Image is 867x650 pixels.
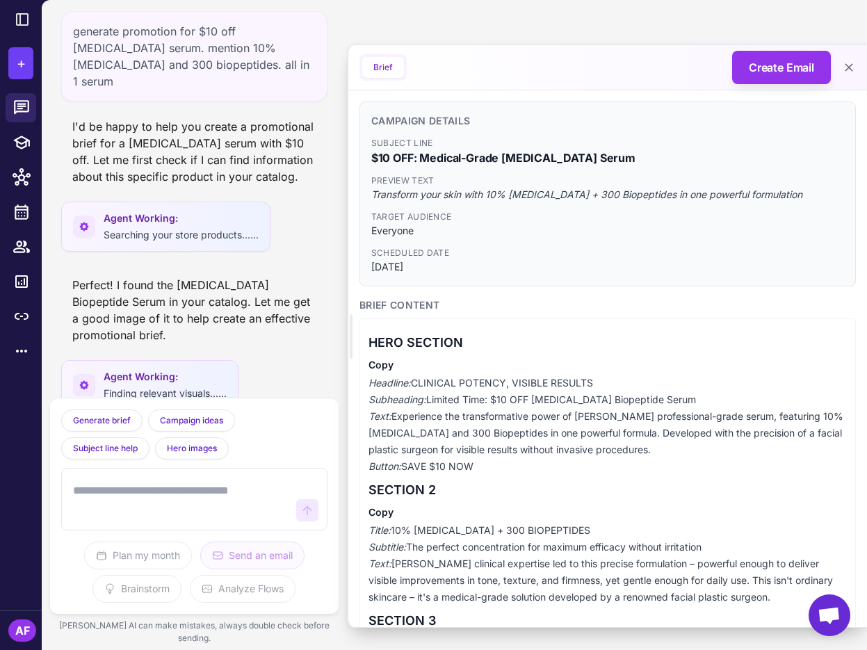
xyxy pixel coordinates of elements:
[200,542,305,569] button: Send an email
[371,149,844,166] span: $10 OFF: Medical-Grade [MEDICAL_DATA] Serum
[371,137,844,149] span: Subject Line
[155,437,229,460] button: Hero images
[359,298,856,313] h3: Brief Content
[371,223,844,238] span: Everyone
[368,410,391,422] em: Text:
[368,480,847,500] h3: SECTION 2
[104,387,227,399] span: Finding relevant visuals......
[167,442,217,455] span: Hero images
[61,409,143,432] button: Generate brief
[92,575,181,603] button: Brainstorm
[371,247,844,259] span: Scheduled Date
[368,611,847,631] h3: SECTION 3
[148,409,235,432] button: Campaign ideas
[61,271,327,349] div: Perfect! I found the [MEDICAL_DATA] Biopeptide Serum in your catalog. Let me get a good image of ...
[368,558,391,569] em: Text:
[84,542,192,569] button: Plan my month
[61,113,327,190] div: I'd be happy to help you create a promotional brief for a [MEDICAL_DATA] serum with $10 off. Let ...
[368,375,847,475] p: CLINICAL POTENCY, VISIBLE RESULTS Limited Time: $10 OFF [MEDICAL_DATA] Biopeptide Serum Experienc...
[749,59,814,76] span: Create Email
[73,414,131,427] span: Generate brief
[371,211,844,223] span: Target Audience
[368,460,401,472] em: Button:
[104,229,259,241] span: Searching your store products......
[371,113,844,129] h3: Campaign Details
[371,187,844,202] span: Transform your skin with 10% [MEDICAL_DATA] + 300 Biopeptides in one powerful formulation
[17,53,26,74] span: +
[371,259,844,275] span: [DATE]
[362,57,404,78] button: Brief
[368,377,411,389] em: Headline:
[8,47,33,79] button: +
[50,614,339,650] div: [PERSON_NAME] AI can make mistakes, always double check before sending.
[809,594,850,636] a: Open chat
[371,174,844,187] span: Preview Text
[104,211,259,226] span: Agent Working:
[190,575,295,603] button: Analyze Flows
[8,619,36,642] div: AF
[104,369,227,384] span: Agent Working:
[368,358,847,372] h4: Copy
[61,11,327,101] div: generate promotion for $10 off [MEDICAL_DATA] serum. mention 10% [MEDICAL_DATA] and 300 biopeptid...
[160,414,223,427] span: Campaign ideas
[61,437,149,460] button: Subject line help
[368,393,426,405] em: Subheading:
[368,522,847,606] p: 10% [MEDICAL_DATA] + 300 BIOPEPTIDES The perfect concentration for maximum efficacy without irrit...
[73,442,138,455] span: Subject line help
[368,541,406,553] em: Subtitle:
[732,51,831,84] button: Create Email
[368,505,847,519] h4: Copy
[368,333,847,352] h3: HERO SECTION
[368,524,391,536] em: Title:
